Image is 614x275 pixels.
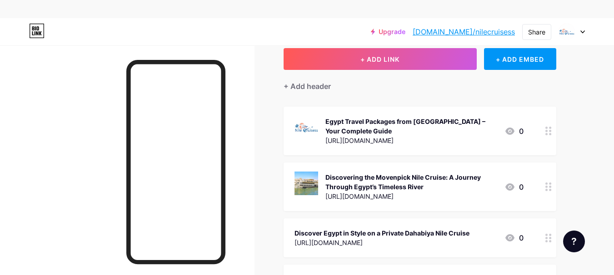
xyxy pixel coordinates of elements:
[295,116,318,139] img: Egypt Travel Packages from USA – Your Complete Guide
[558,23,575,40] img: nilecruisess
[371,28,405,35] a: Upgrade
[344,16,369,33] div: Design
[284,48,477,70] button: + ADD LINK
[295,172,318,195] img: Discovering the Movenpick Nile Cruise: A Journey Through Egypt’s Timeless River
[484,48,556,70] div: + ADD EMBED
[325,136,497,145] div: [URL][DOMAIN_NAME]
[284,16,302,33] div: Links
[284,81,331,92] div: + Add header
[295,238,469,247] div: [URL][DOMAIN_NAME]
[413,26,515,37] a: [DOMAIN_NAME]/nilecruisess
[360,55,399,63] span: + ADD LINK
[325,117,497,136] div: Egypt Travel Packages from [GEOGRAPHIC_DATA] – Your Complete Guide
[325,192,497,201] div: [URL][DOMAIN_NAME]
[295,228,469,238] div: Discover Egypt in Style on a Private Dahabiya Nile Cruise
[313,16,333,33] div: Posts
[432,16,450,33] div: Stats
[461,16,490,33] div: Settings
[528,27,545,37] div: Share
[504,232,524,243] div: 0
[504,182,524,192] div: 0
[325,172,497,192] div: Discovering the Movenpick Nile Cruise: A Journey Through Egypt’s Timeless River
[379,16,421,33] div: Subscribers
[504,126,524,137] div: 0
